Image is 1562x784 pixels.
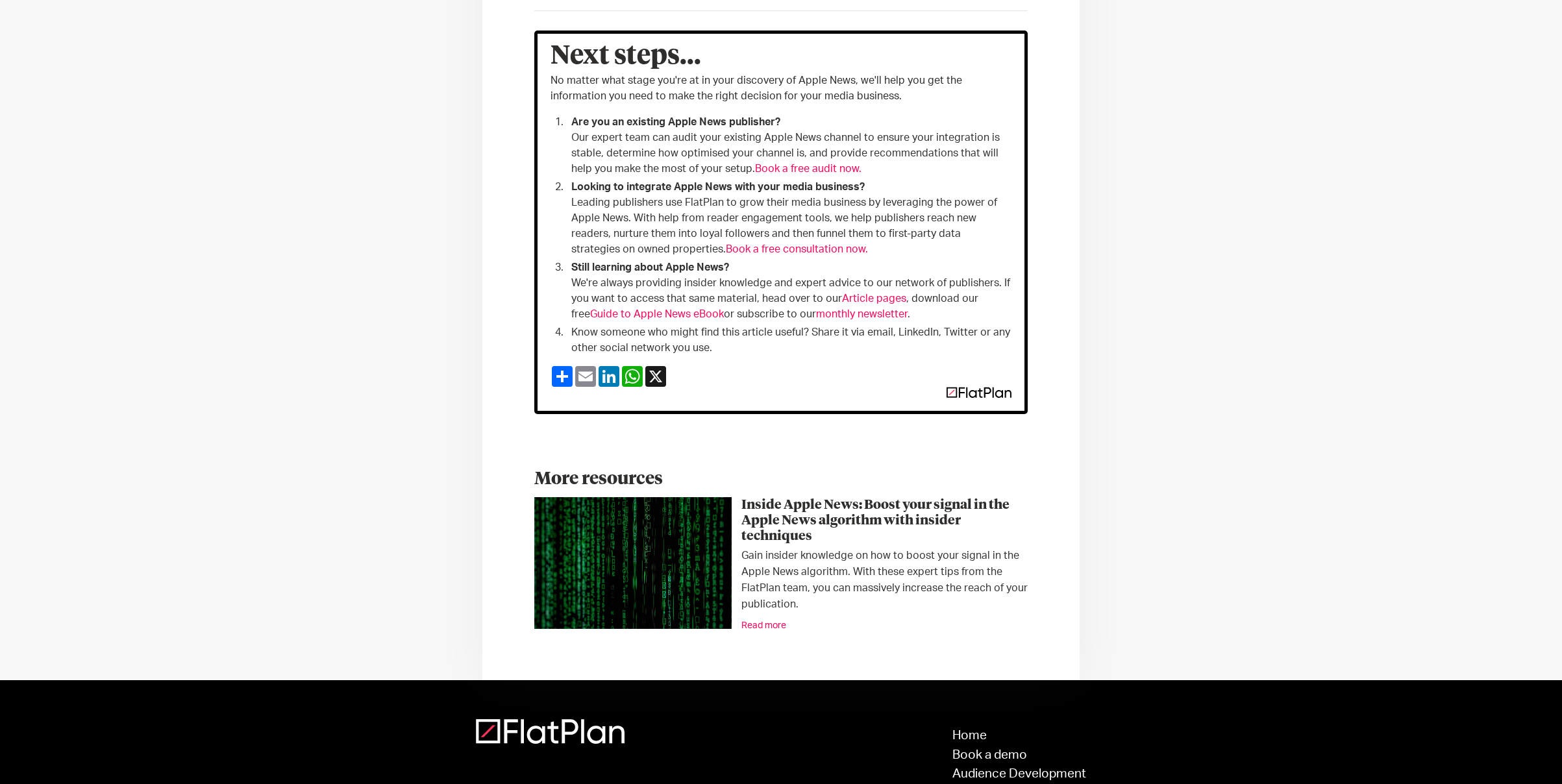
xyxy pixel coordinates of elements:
[952,749,1086,761] a: Book a demo
[952,729,1086,742] a: Home
[842,293,906,304] a: Article pages
[621,366,644,387] a: WhatsApp
[566,179,1011,257] li: Leading publishers use FlatPlan to grow their media business by leveraging the power of Apple New...
[644,366,667,387] a: X
[755,164,862,174] a: Book a free audit now.
[551,73,1011,104] p: No matter what stage you're at in your discovery of Apple News, we'll help you get the informatio...
[574,366,597,387] a: Email
[726,244,868,254] a: Book a free consultation now.
[952,768,1086,780] a: Audience Development
[571,262,729,273] strong: Still learning about Apple News?
[566,114,1011,177] li: Our expert team can audit your existing Apple News channel to ensure your integration is stable, ...
[551,47,1011,66] h3: Next steps...
[816,309,908,319] a: monthly newsletter
[597,366,621,387] a: LinkedIn
[566,260,1011,322] li: We're always providing insider knowledge and expert advice to our network of publishers. If you w...
[571,182,865,192] strong: Looking to integrate Apple News with your media business? ‍
[551,366,574,387] a: Share
[534,427,1028,443] p: ‍
[566,325,1011,356] li: Know someone who might find this article useful? Share it via email, LinkedIn, Twitter or any oth...
[534,497,1028,544] a: Inside Apple News: Boost your signal in the Apple News algorithm with insider techniques
[741,621,786,630] a: Read more
[590,309,724,319] a: Guide to Apple News eBook
[534,462,1028,497] h1: More resources
[534,548,1028,613] div: Gain insider knowledge on how to boost your signal in the Apple News algorithm. With these expert...
[571,117,780,127] strong: Are you an existing Apple News publisher?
